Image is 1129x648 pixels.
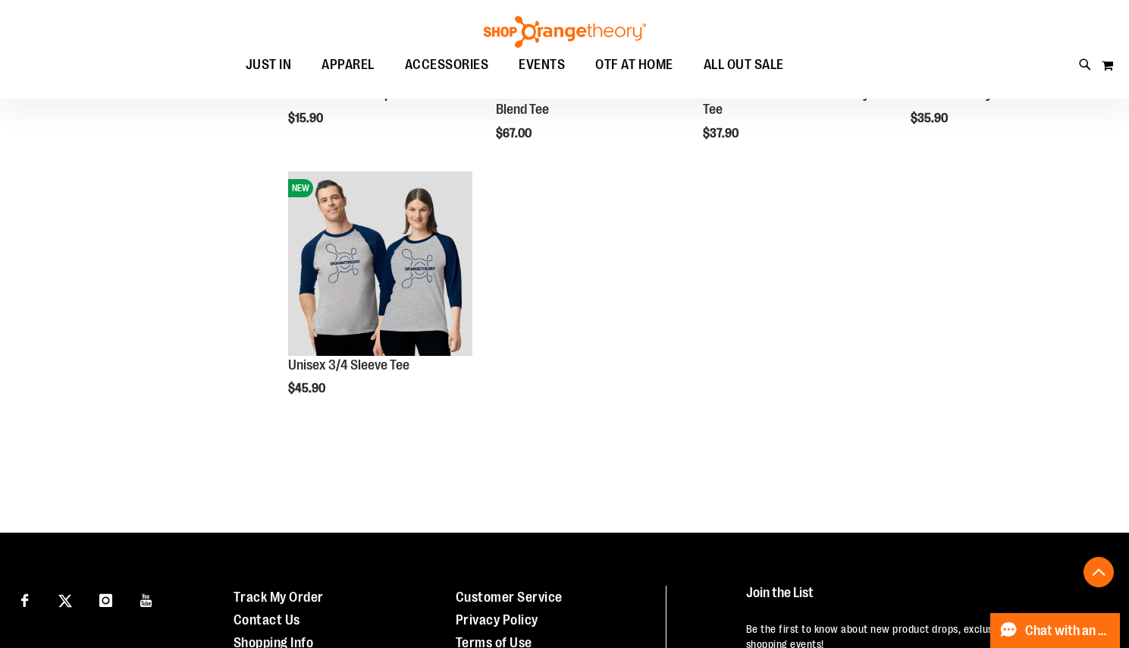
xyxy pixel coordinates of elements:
[703,87,869,117] a: Unisex Short Sleeve Recovery Tee
[990,613,1121,648] button: Chat with an Expert
[481,16,648,48] img: Shop Orangetheory
[52,586,79,612] a: Visit our X page
[246,48,292,82] span: JUST IN
[11,586,38,612] a: Visit our Facebook page
[405,48,489,82] span: ACCESSORIES
[911,112,950,125] span: $35.90
[456,590,563,605] a: Customer Service
[234,612,300,628] a: Contact Us
[496,127,534,140] span: $67.00
[93,586,119,612] a: Visit our Instagram page
[133,586,160,612] a: Visit our Youtube page
[58,594,72,608] img: Twitter
[1025,624,1111,638] span: Chat with an Expert
[234,590,324,605] a: Track My Order
[288,87,450,102] a: 2025 Marathon Sports Towel
[288,179,313,197] span: NEW
[1084,557,1114,587] button: Back To Top
[288,171,472,356] img: Unisex 3/4 Sleeve Tee
[519,48,565,82] span: EVENTS
[496,87,657,117] a: lululemon Classic-Fit Cotton-Blend Tee
[281,164,480,435] div: product
[746,586,1099,614] h4: Join the List
[288,171,472,358] a: Unisex 3/4 Sleeve TeeNEW
[288,382,328,395] span: $45.90
[288,357,409,373] a: Unisex 3/4 Sleeve Tee
[911,87,1014,102] a: Micro Rib Baby Tee
[288,112,325,125] span: $15.90
[456,612,538,628] a: Privacy Policy
[321,48,375,82] span: APPAREL
[703,127,741,140] span: $37.90
[595,48,673,82] span: OTF AT HOME
[704,48,784,82] span: ALL OUT SALE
